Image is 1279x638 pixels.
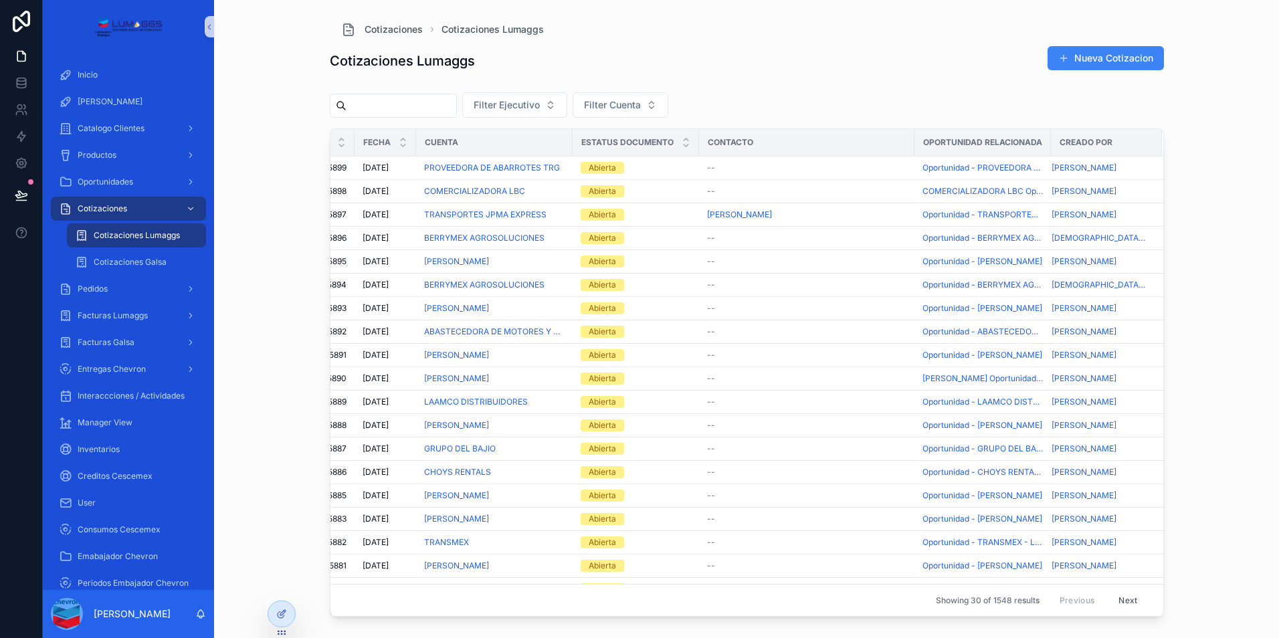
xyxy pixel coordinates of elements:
span: Oportunidad - TRANSPORTES JPMA EXPRESS - LUMAGGS [922,209,1043,220]
a: [PERSON_NAME] [1052,163,1116,173]
span: -- [707,280,715,290]
div: Abierta [589,443,616,455]
a: Oportunidad - [PERSON_NAME] [922,420,1042,431]
div: Abierta [589,255,616,268]
a: [PERSON_NAME] [424,514,565,524]
a: [PERSON_NAME] [1052,467,1116,477]
a: CHOYS RENTALS [424,467,565,477]
span: [DATE] [363,256,389,267]
span: Manager View [78,417,132,428]
a: Facturas Lumaggs [51,304,206,328]
a: GRUPO DEL BAJIO [424,443,496,454]
a: Facturas Galsa [51,330,206,354]
a: Oportunidad - [PERSON_NAME] [922,303,1043,314]
span: Facturas Lumaggs [78,310,148,321]
a: -- [707,326,906,337]
span: Oportunidad - [PERSON_NAME] [922,350,1042,360]
a: Pedidos [51,277,206,301]
a: Manager View [51,411,206,435]
a: Abierta [581,302,691,314]
a: [DATE] [363,420,408,431]
a: Oportunidad - PROVEEDORA DE ABARROTES [GEOGRAPHIC_DATA] [922,163,1043,173]
a: [PERSON_NAME] [424,420,489,431]
a: BERRYMEX AGROSOLUCIONES [424,280,565,290]
a: Abierta [581,162,691,174]
a: BERRYMEX AGROSOLUCIONES [424,233,545,243]
span: [DATE] [363,397,389,407]
a: [PERSON_NAME] [424,303,489,314]
div: Abierta [589,209,616,221]
span: -- [707,514,715,524]
div: Abierta [589,466,616,478]
span: [PERSON_NAME] [424,490,489,501]
div: Abierta [589,185,616,197]
div: Abierta [589,490,616,502]
a: Oportunidad - GRUPO DEL BAJIO - LUMAGGS [922,443,1043,454]
span: -- [707,537,715,548]
span: [PERSON_NAME] [424,373,489,384]
a: Entregas Chevron [51,357,206,381]
a: Oportunidad - ABASTECEDORA DE MOTORES Y ACCESORIOS - LUMAGGS [922,326,1043,337]
a: -- [707,514,906,524]
a: COMERCIALIZADORA LBC Oportunidad LUMAGGS [922,186,1043,197]
a: Catalogo Clientes [51,116,206,140]
a: COMERCIALIZADORA LBC [424,186,565,197]
span: Filter Cuenta [584,98,641,112]
a: Abierta [581,466,691,478]
a: [DATE] [363,397,408,407]
a: Oportunidad - [PERSON_NAME] [922,490,1043,501]
a: Abierta [581,185,691,197]
a: [PERSON_NAME] [424,350,489,360]
a: [DATE] [363,303,408,314]
a: Abierta [581,419,691,431]
a: [PERSON_NAME] [1052,373,1146,384]
a: CHOYS RENTALS [424,467,491,477]
span: [PERSON_NAME] Oportunidad LUMAGGS [922,373,1043,384]
span: [DATE] [363,467,389,477]
a: -- [707,467,906,477]
span: [PERSON_NAME] [1052,209,1116,220]
a: [PERSON_NAME] [1052,514,1116,524]
span: Pedidos [78,284,108,294]
span: Cotizaciones Lumaggs [94,230,180,241]
a: Oportunidad - LAAMCO DISTRIBUIDORES - LUMAGGS [922,397,1043,407]
a: LAAMCO DISTRIBUIDORES [424,397,565,407]
a: [PERSON_NAME] [1052,467,1146,477]
span: [PERSON_NAME] [1052,186,1116,197]
span: [PERSON_NAME] [424,514,489,524]
a: Abierta [581,443,691,455]
a: Oportunidad - CHOYS RENTALS - LUMAGGS [922,467,1043,477]
span: -- [707,186,715,197]
a: Oportunidad - [PERSON_NAME] [922,514,1043,524]
span: Oportunidad - [PERSON_NAME] [922,256,1042,267]
span: Cotizaciones Galsa [94,257,167,268]
span: -- [707,303,715,314]
a: User [51,491,206,515]
a: Abierta [581,536,691,548]
a: TRANSPORTES JPMA EXPRESS [424,209,547,220]
a: Oportunidad - BERRYMEX AGROSOLUCIONES - LUMAGGS [922,233,1043,243]
span: COMERCIALIZADORA LBC [424,186,525,197]
span: [DATE] [363,303,389,314]
a: [DATE] [363,256,408,267]
a: ABASTECEDORA DE MOTORES Y ACCESORIOS [424,326,565,337]
a: [DATE] [363,186,408,197]
a: Abierta [581,349,691,361]
a: Oportunidad - BERRYMEX AGROSOLUCIONES - LUMAGGS [922,280,1043,290]
div: Abierta [589,349,616,361]
a: [PERSON_NAME] [1052,256,1116,267]
a: Consumos Cescemex [51,518,206,542]
a: [PERSON_NAME] [1052,373,1116,384]
span: [PERSON_NAME] [1052,397,1116,407]
a: [PERSON_NAME] [1052,303,1116,314]
a: [DATE] [363,350,408,360]
a: [PERSON_NAME] [1052,350,1116,360]
a: Cotizaciones [51,197,206,221]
